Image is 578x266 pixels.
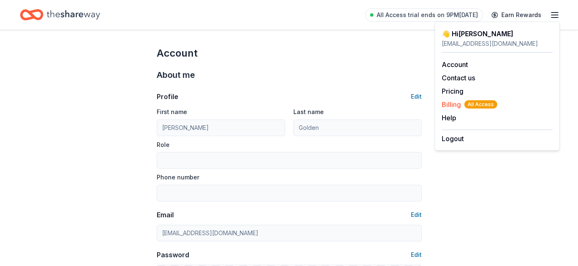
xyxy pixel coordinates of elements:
[486,7,546,22] a: Earn Rewards
[157,250,189,260] div: Password
[20,5,100,25] a: Home
[411,250,422,260] button: Edit
[365,8,483,22] a: All Access trial ends on 9PM[DATE]
[442,73,475,83] button: Contact us
[442,113,456,123] button: Help
[377,10,478,20] span: All Access trial ends on 9PM[DATE]
[293,108,324,116] label: Last name
[157,173,199,181] label: Phone number
[157,108,187,116] label: First name
[442,39,553,49] div: [EMAIL_ADDRESS][DOMAIN_NAME]
[157,141,170,149] label: Role
[442,134,464,144] button: Logout
[442,87,463,95] a: Pricing
[157,92,178,102] div: Profile
[442,29,553,39] div: 👋 Hi [PERSON_NAME]
[411,210,422,220] button: Edit
[442,99,497,109] button: BillingAll Access
[157,210,174,220] div: Email
[442,99,497,109] span: Billing
[157,68,422,82] div: About me
[157,47,422,60] div: Account
[464,100,497,109] span: All Access
[442,60,468,69] a: Account
[411,92,422,102] button: Edit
